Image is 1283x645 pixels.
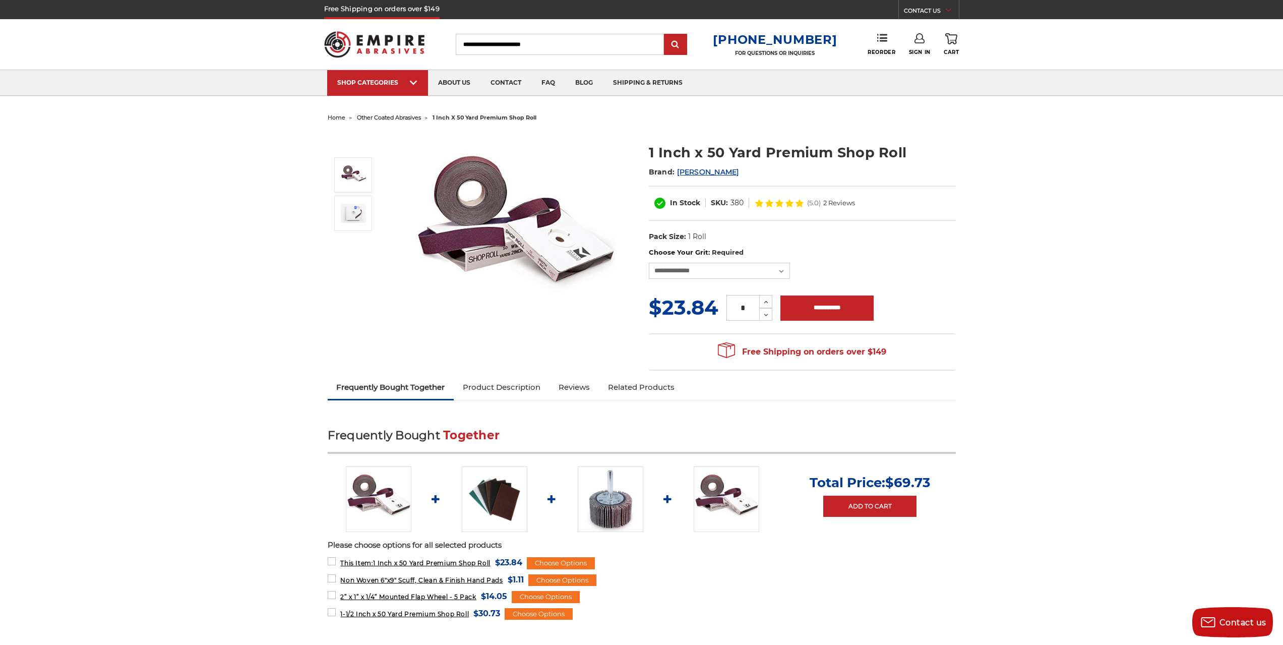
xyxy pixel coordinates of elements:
span: Sign In [909,49,931,55]
span: Free Shipping on orders over $149 [718,342,886,362]
span: In Stock [670,198,700,207]
span: Contact us [1219,618,1266,627]
span: Cart [944,49,959,55]
img: 1 Inch x 50 Yard Premium Shop Roll [341,162,366,188]
span: 2 Reviews [823,200,855,206]
a: Add to Cart [823,496,917,517]
button: Contact us [1192,607,1273,637]
span: Together [443,428,500,442]
dt: SKU: [711,198,728,208]
span: 1 Inch x 50 Yard Premium Shop Roll [340,559,490,567]
a: CONTACT US [904,5,959,19]
span: Frequently Bought [328,428,440,442]
p: Total Price: [810,475,930,491]
span: Reorder [868,49,895,55]
span: $23.84 [495,556,522,569]
a: blog [565,70,603,96]
label: Choose Your Grit: [649,248,956,258]
a: faq [531,70,565,96]
strong: This Item: [340,559,373,567]
a: Frequently Bought Together [328,376,454,398]
a: about us [428,70,480,96]
img: Empire Abrasives [324,25,425,64]
span: Non Woven 6"x9" Scuff, Clean & Finish Hand Pads [340,576,503,584]
img: 1 Inch x 50 Yard Premium Shop Roll [414,132,616,334]
img: 1 Inch x 50 Yard Premium Shop Roll [346,466,411,532]
span: Brand: [649,167,675,177]
span: 2” x 1” x 1/4” Mounted Flap Wheel - 5 Pack [340,593,476,601]
a: contact [480,70,531,96]
span: $69.73 [885,475,930,491]
dt: Pack Size: [649,231,686,242]
a: home [328,114,345,121]
a: Related Products [599,376,684,398]
a: other coated abrasives [357,114,421,121]
dd: 1 Roll [688,231,706,242]
div: Choose Options [512,591,580,603]
span: $1.11 [508,573,524,587]
div: SHOP CATEGORIES [337,79,418,86]
p: Please choose options for all selected products [328,540,956,551]
span: $14.05 [481,590,507,603]
a: Reviews [549,376,599,398]
dd: 380 [730,198,744,208]
span: 1-1/2 Inch x 50 Yard Premium Shop Roll [340,610,469,618]
h1: 1 Inch x 50 Yard Premium Shop Roll [649,143,956,162]
a: [PHONE_NUMBER] [713,32,837,47]
span: $30.73 [473,607,500,620]
a: Product Description [454,376,549,398]
span: 1 inch x 50 yard premium shop roll [433,114,536,121]
span: (5.0) [807,200,821,206]
a: [PERSON_NAME] [677,167,739,177]
img: 1 Inch x 50 Yard Premium Shop Roll [341,204,366,223]
a: Reorder [868,33,895,55]
span: $23.84 [649,295,718,320]
div: Choose Options [505,608,573,620]
p: FOR QUESTIONS OR INQUIRIES [713,50,837,56]
div: Choose Options [527,557,595,569]
a: Cart [944,33,959,55]
small: Required [712,248,744,256]
a: shipping & returns [603,70,693,96]
input: Submit [665,35,686,55]
div: Choose Options [528,574,596,587]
